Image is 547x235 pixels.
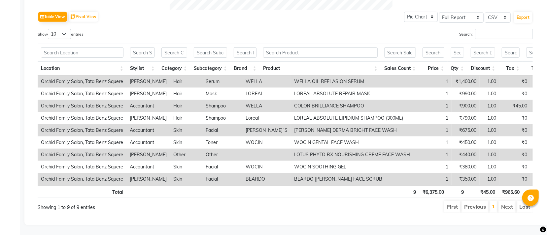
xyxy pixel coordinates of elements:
[480,136,499,149] td: 1.00
[127,61,158,75] th: Stylist: activate to sort column ascending
[170,112,202,124] td: Hair
[38,88,126,100] td: Orchid Family Salon, Tata Benz Squere
[202,88,242,100] td: Mask
[202,161,242,173] td: Facial
[492,203,495,210] a: 1
[38,136,126,149] td: Orchid Family Salon, Tata Benz Squere
[202,149,242,161] td: Other
[452,88,480,100] td: ₹990.00
[448,61,467,75] th: Qty: activate to sort column ascending
[413,88,452,100] td: 1
[38,200,238,211] div: Showing 1 to 9 of 9 entries
[230,61,260,75] th: Brand: activate to sort column ascending
[480,88,499,100] td: 1.00
[202,173,242,185] td: Facial
[202,124,242,136] td: Facial
[498,185,523,198] th: ₹965.60
[499,124,530,136] td: ₹0
[38,161,126,173] td: Orchid Family Salon, Tata Benz Squere
[126,173,170,185] td: [PERSON_NAME]
[413,75,452,88] td: 1
[480,75,499,88] td: 1.00
[451,47,464,58] input: Search Qty
[467,185,499,198] th: ₹45.00
[41,47,123,58] input: Search Location
[452,100,480,112] td: ₹900.00
[202,100,242,112] td: Shampoo
[170,173,202,185] td: Skin
[499,149,530,161] td: ₹0
[499,75,530,88] td: ₹0
[234,47,256,58] input: Search Brand
[38,75,126,88] td: Orchid Family Salon, Tata Benz Squere
[480,161,499,173] td: 1.00
[452,124,480,136] td: ₹675.00
[291,88,413,100] td: LOREAL ABSOLUTE REPAIR MASK
[194,47,227,58] input: Search Subcategory
[242,124,291,136] td: [PERSON_NAME]"S
[69,12,98,22] button: Pivot View
[242,161,291,173] td: WOCIN
[291,161,413,173] td: WOCIN SOOTHING GEL
[71,15,76,19] img: pivot.png
[480,149,499,161] td: 1.00
[38,112,126,124] td: Orchid Family Salon, Tata Benz Squere
[413,173,452,185] td: 1
[467,61,499,75] th: Discount: activate to sort column ascending
[480,124,499,136] td: 1.00
[170,149,202,161] td: Other
[419,185,448,198] th: ₹6,375.00
[452,136,480,149] td: ₹450.00
[38,29,84,39] label: Show entries
[452,75,480,88] td: ₹1,400.00
[170,136,202,149] td: Skin
[170,124,202,136] td: Skin
[38,124,126,136] td: Orchid Family Salon, Tata Benz Squere
[202,112,242,124] td: Shampoo
[291,149,413,161] td: LOTUS PHYTO RX NOURISHING CREME FACE WASH
[291,124,413,136] td: [PERSON_NAME] DERMA BRIGHT FACE WASH
[471,47,496,58] input: Search Discount
[384,47,416,58] input: Search Sales Count
[126,149,170,161] td: [PERSON_NAME]
[38,61,127,75] th: Location: activate to sort column ascending
[423,47,444,58] input: Search Price
[38,100,126,112] td: Orchid Family Salon, Tata Benz Squere
[452,149,480,161] td: ₹440.00
[452,112,480,124] td: ₹790.00
[291,173,413,185] td: BEARDO [PERSON_NAME] FACE SCRUB
[242,100,291,112] td: WELLA
[126,112,170,124] td: [PERSON_NAME]
[126,136,170,149] td: Accountant
[502,47,520,58] input: Search Tax
[499,173,530,185] td: ₹0
[291,100,413,112] td: COLOR BRILLIANCE SHAMPOO
[498,61,523,75] th: Tax: activate to sort column ascending
[413,100,452,112] td: 1
[452,173,480,185] td: ₹350.00
[158,61,190,75] th: Category: activate to sort column ascending
[126,88,170,100] td: [PERSON_NAME]
[126,75,170,88] td: [PERSON_NAME]
[38,12,67,22] button: Table View
[413,149,452,161] td: 1
[126,124,170,136] td: Accountant
[499,136,530,149] td: ₹0
[291,75,413,88] td: WELLA OIL REFLASION SERUM
[170,88,202,100] td: Hair
[499,112,530,124] td: ₹0
[38,173,126,185] td: Orchid Family Salon, Tata Benz Squere
[130,47,155,58] input: Search Stylist
[413,136,452,149] td: 1
[514,12,532,23] button: Export
[413,161,452,173] td: 1
[38,185,127,198] th: Total
[161,47,187,58] input: Search Category
[291,112,413,124] td: LOREAL ABSOLUTE LIPIDIUM SHAMPOO (300ML)
[448,185,467,198] th: 9
[260,61,381,75] th: Product: activate to sort column ascending
[242,75,291,88] td: WELLA
[242,88,291,100] td: LOREAL
[381,61,419,75] th: Sales Count: activate to sort column ascending
[291,136,413,149] td: WOCIN GENTAL FACE WASH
